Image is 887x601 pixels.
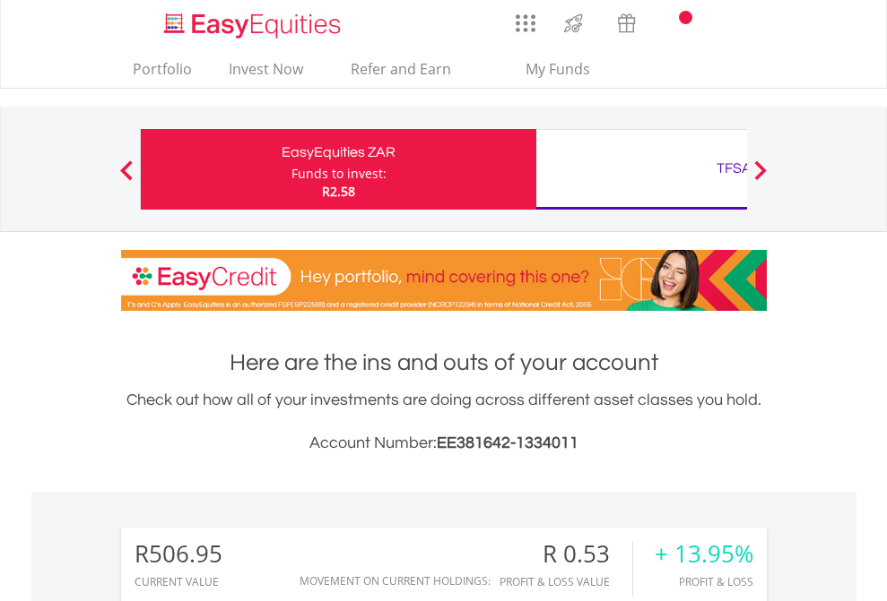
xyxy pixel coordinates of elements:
img: EasyEquities_Logo.png [161,11,348,40]
img: thrive-v2.svg [559,9,588,38]
img: vouchers-v2.svg [612,9,641,38]
div: Profit & Loss Value [500,576,632,588]
a: Invest Now [222,60,310,88]
a: AppsGrid [504,4,547,33]
button: Previous [109,169,144,187]
div: R 0.53 [500,541,632,567]
div: CURRENT VALUE [135,576,222,588]
div: EasyEquities ZAR [152,140,526,165]
img: grid-menu-icon.svg [516,13,535,33]
h1: Here are the ins and outs of your account [121,347,767,379]
img: EasyCredit Promotion Banner [121,250,767,311]
div: Funds to invest: [291,165,387,183]
a: Vouchers [600,4,653,38]
a: My Profile [744,4,790,44]
span: R2.58 [322,183,355,200]
a: Notifications [653,4,699,40]
span: Refer and Earn [351,59,451,79]
a: Refer and Earn [333,60,470,88]
a: Portfolio [126,60,199,88]
a: Home page [157,4,348,40]
div: R506.95 [135,541,222,567]
div: Movement on Current Holdings: [300,575,491,587]
button: Next [743,169,778,187]
h3: Account Number: [121,431,767,456]
span: EE381642-1334011 [437,434,578,451]
div: + 13.95% [655,541,753,567]
div: Profit & Loss [655,576,753,588]
a: FAQ's and Support [699,4,744,40]
div: Check out how all of your investments are doing across different asset classes you hold. [121,388,767,456]
span: My Funds [500,57,617,81]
